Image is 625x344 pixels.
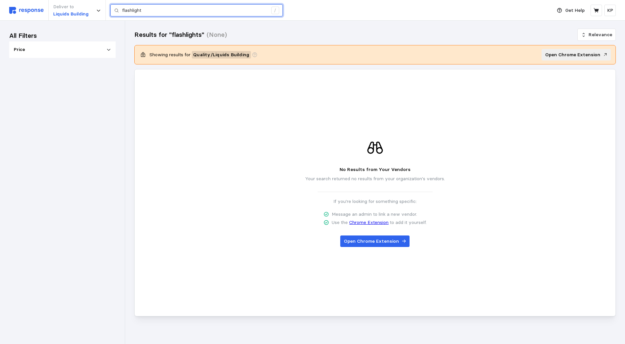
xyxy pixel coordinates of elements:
[340,166,411,173] p: No Results from Your Vendors
[333,198,417,205] p: If you're looking for something specific:
[589,31,612,38] p: Relevance
[332,211,417,218] p: Message an admin to link a new vendor.
[542,49,611,61] button: Open Chrome Extension
[545,51,600,59] p: Open Chrome Extension
[53,11,89,18] p: Liquids Building
[9,7,44,14] img: svg%3e
[565,7,585,14] p: Get Help
[349,219,389,225] a: Chrome Extension
[193,51,249,58] span: Quality / Liquids Building
[122,5,268,16] input: Search for a product name or SKU
[577,29,616,41] button: Relevance
[271,7,279,14] div: /
[207,30,227,39] h3: (None)
[149,51,190,59] p: Showing results for
[53,3,89,11] p: Deliver to
[607,7,613,14] p: KP
[604,5,616,16] button: KP
[332,219,427,226] p: Use the to add it yourself.
[134,30,204,39] h3: Results for "flashlights"
[340,235,410,247] button: Open Chrome Extension
[9,31,37,40] h3: All Filters
[305,175,445,183] p: Your search returned no results from your organization's vendors.
[344,238,399,245] p: Open Chrome Extension
[14,46,25,53] p: Price
[553,4,589,17] button: Get Help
